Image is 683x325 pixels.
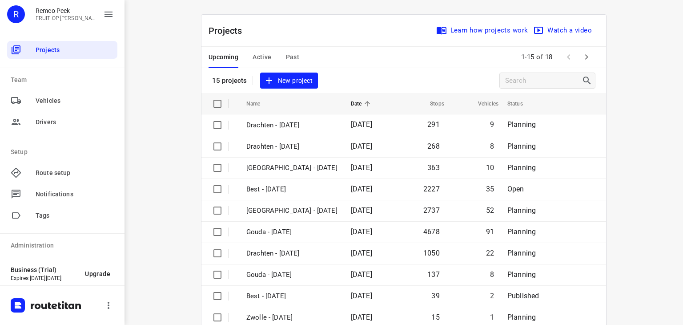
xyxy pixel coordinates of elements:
span: Notifications [36,190,114,199]
span: 268 [427,142,440,150]
span: [DATE] [351,185,372,193]
span: Upcoming [209,52,238,63]
span: 91 [486,227,494,236]
span: [DATE] [351,313,372,321]
p: Zwolle - Friday [246,313,337,323]
span: 35 [486,185,494,193]
div: Notifications [7,185,117,203]
p: Remco Peek [36,7,96,14]
span: [DATE] [351,142,372,150]
span: 8 [490,270,494,279]
span: Name [246,98,272,109]
span: Planning [507,249,536,257]
span: 291 [427,120,440,129]
p: Drachten - [DATE] [246,120,337,130]
span: Projects [36,45,114,55]
span: 52 [486,206,494,215]
p: Projects [209,24,249,37]
span: 39 [431,292,439,300]
div: Apps [7,257,117,275]
p: Gouda - Friday [246,270,337,280]
span: Planning [507,163,536,172]
span: Apps [36,262,114,271]
p: Zwolle - Monday [246,206,337,216]
span: 22 [486,249,494,257]
p: Administration [11,241,117,250]
span: [DATE] [351,249,372,257]
span: Published [507,292,539,300]
span: Previous Page [560,48,578,66]
span: 2 [490,292,494,300]
span: New project [265,75,313,86]
div: Projects [7,41,117,59]
div: Vehicles [7,92,117,110]
span: 2227 [423,185,440,193]
p: Drachten - Monday [246,248,337,259]
p: Setup [11,147,117,157]
div: Route setup [7,164,117,182]
span: 8 [490,142,494,150]
span: Status [507,98,534,109]
p: 15 projects [212,77,247,85]
span: Drivers [36,118,114,127]
span: Vehicles [36,96,114,106]
span: Planning [507,227,536,236]
span: 2737 [423,206,440,215]
button: Upgrade [78,266,117,282]
span: Planning [507,313,536,321]
span: [DATE] [351,206,372,215]
span: [DATE] [351,120,372,129]
p: Business (Trial) [11,266,78,273]
span: 363 [427,163,440,172]
div: Drivers [7,113,117,131]
span: Upgrade [85,270,110,277]
p: [GEOGRAPHIC_DATA] - [DATE] [246,163,337,173]
span: Planning [507,120,536,129]
span: [DATE] [351,227,372,236]
span: Date [351,98,374,109]
span: 4678 [423,227,440,236]
span: 9 [490,120,494,129]
span: 1 [490,313,494,321]
p: Expires [DATE][DATE] [11,275,78,281]
span: Past [286,52,300,63]
p: Best - [DATE] [246,184,337,195]
div: Tags [7,207,117,224]
p: Gouda - Monday [246,227,337,237]
span: Active [253,52,271,63]
span: Route setup [36,168,114,178]
div: R [7,5,25,23]
div: Search [582,75,595,86]
span: 1050 [423,249,440,257]
span: Planning [507,206,536,215]
span: Vehicles [466,98,498,109]
span: [DATE] [351,163,372,172]
span: 10 [486,163,494,172]
button: New project [260,73,318,89]
input: Search projects [505,74,582,88]
span: 1-15 of 18 [518,48,556,67]
p: FRUIT OP JE WERK [36,15,96,21]
span: [DATE] [351,292,372,300]
span: Planning [507,142,536,150]
p: Drachten - [DATE] [246,142,337,152]
span: Next Page [578,48,595,66]
span: Tags [36,211,114,220]
span: Stops [418,98,444,109]
span: Planning [507,270,536,279]
span: [DATE] [351,270,372,279]
p: Best - Friday [246,291,337,301]
p: Team [11,75,117,85]
span: 137 [427,270,440,279]
span: 15 [431,313,439,321]
span: Open [507,185,524,193]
